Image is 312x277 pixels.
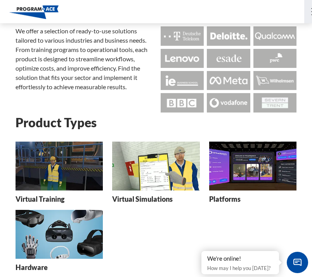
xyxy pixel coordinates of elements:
[161,26,204,45] img: Logo - Deutsche Telekom
[16,142,103,210] a: Virtual Training
[253,71,296,90] img: Logo - Wilhemsen
[16,45,151,92] p: From training programs to operational tools, each product is designed to streamline workflows, op...
[112,142,199,191] img: Virtual Simulations
[207,71,250,90] img: Logo - Meta
[161,49,204,68] img: Logo - Lenovo
[253,26,296,45] img: Logo - Qualcomm
[112,142,199,210] a: Virtual Simulations
[253,49,296,68] img: Logo - Pwc
[16,210,103,259] img: Hardware
[207,263,273,273] p: How may I help you [DATE]?
[161,93,204,112] img: Logo - BBC
[16,194,64,204] h3: Virtual Training
[16,116,296,129] h2: Product Types
[16,26,151,45] p: We offer a selection of ready-to-use solutions tailored to various industries and business needs.
[16,142,103,191] img: Virtual Training
[207,49,250,68] img: Logo - Esade
[207,93,250,112] img: Logo - Vodafone
[207,26,250,45] img: Logo - Deloitte
[209,142,296,191] img: Platforms
[16,263,48,272] h3: Hardware
[9,5,59,19] img: Program-Ace
[112,194,173,204] h3: Virtual Simulations
[209,142,296,210] a: Platforms
[209,194,241,204] h3: Platforms
[207,255,273,263] div: We're online!
[161,71,204,90] img: Logo - Ie Business School
[253,93,296,112] img: Logo - Seven Trent
[287,252,308,273] span: Chat Widget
